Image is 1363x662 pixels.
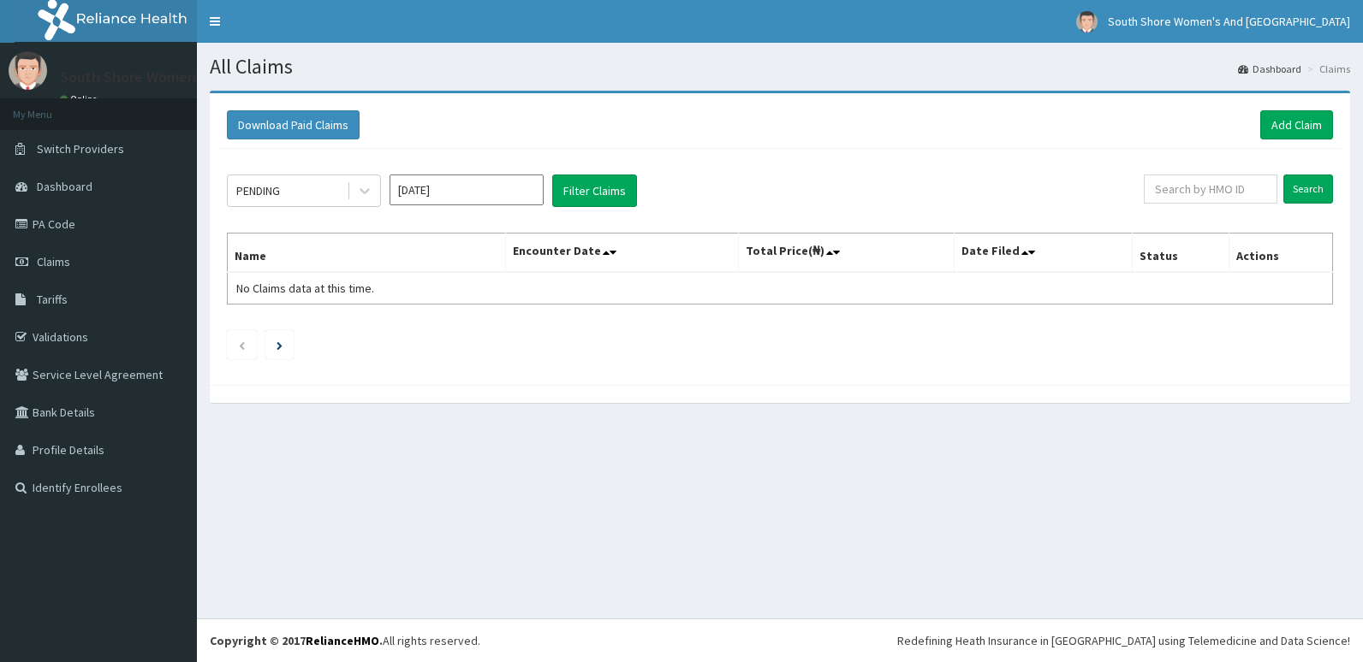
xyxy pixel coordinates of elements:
[228,233,506,273] th: Name
[1108,14,1350,29] span: South Shore Women's And [GEOGRAPHIC_DATA]
[1238,62,1301,76] a: Dashboard
[37,179,92,194] span: Dashboard
[1260,110,1333,139] a: Add Claim
[236,182,280,199] div: PENDING
[1303,62,1350,76] li: Claims
[506,233,739,273] th: Encounter Date
[552,174,637,207] button: Filter Claims
[1076,11,1098,33] img: User Image
[37,141,124,157] span: Switch Providers
[60,69,381,85] p: South Shore Women's And [GEOGRAPHIC_DATA]
[897,632,1350,649] div: Redefining Heath Insurance in [GEOGRAPHIC_DATA] using Telemedicine and Data Science!
[210,56,1350,78] h1: All Claims
[37,292,68,307] span: Tariffs
[390,174,544,205] input: Select Month and Year
[197,618,1363,662] footer: All rights reserved.
[306,633,379,648] a: RelianceHMO
[1229,233,1332,273] th: Actions
[739,233,955,273] th: Total Price(₦)
[1133,233,1229,273] th: Status
[1144,174,1277,204] input: Search by HMO ID
[210,633,383,648] strong: Copyright © 2017 .
[277,337,283,352] a: Next page
[60,93,101,105] a: Online
[238,337,246,352] a: Previous page
[37,254,70,269] span: Claims
[227,110,360,139] button: Download Paid Claims
[9,51,47,90] img: User Image
[1283,174,1333,204] input: Search
[954,233,1132,273] th: Date Filed
[236,281,374,296] span: No Claims data at this time.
